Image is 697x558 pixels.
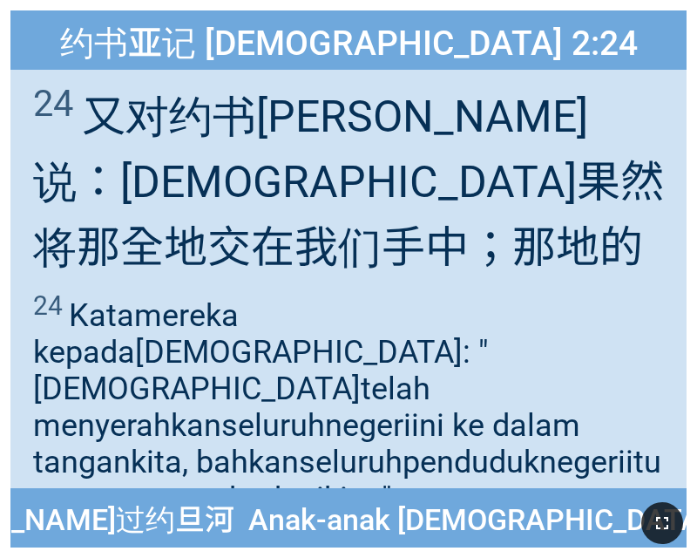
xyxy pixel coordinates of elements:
wh3605: penduduk [33,444,661,517]
wh5414: 在我们手 [33,222,643,404]
wh776: ini ke dalam tangan [33,407,661,517]
wh3068: telah menyerahkan [33,371,661,517]
sup: 24 [33,290,63,321]
wh3427: negeri [33,444,661,517]
wh3605: negeri [33,407,661,517]
wh5414: seluruh [33,407,661,517]
wh413: [DEMOGRAPHIC_DATA] [33,334,661,517]
span: Kata [33,290,665,517]
wh3027: kita, bahkan [33,444,661,517]
wh6440: kita." [324,480,392,517]
wh4127: menghadapi [150,480,392,517]
wh3091: : "[DEMOGRAPHIC_DATA] [33,334,661,517]
wh1571: seluruh [33,444,661,517]
wh3588: 将那全地 [33,222,643,404]
wh3091: 说 [33,157,664,404]
wh776: itu gemetar [33,444,661,517]
span: 约书亚记 [DEMOGRAPHIC_DATA] 2:24 [60,16,638,67]
wh559: ：[DEMOGRAPHIC_DATA] [33,157,664,404]
wh559: mereka kepada [33,297,661,517]
span: 又对约书[PERSON_NAME] [33,81,665,405]
wh776: 交 [33,222,643,404]
sup: 24 [33,82,73,125]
